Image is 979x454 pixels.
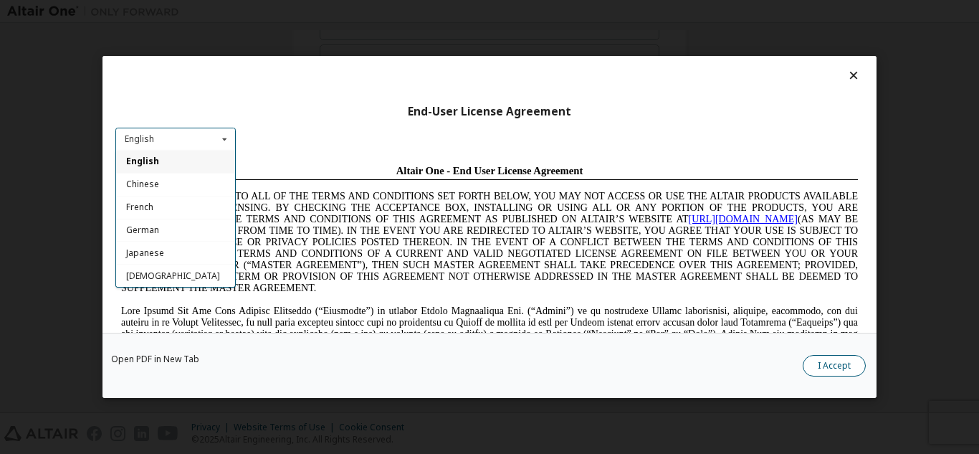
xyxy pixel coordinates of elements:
[126,247,164,259] span: Japanese
[126,270,220,282] span: [DEMOGRAPHIC_DATA]
[115,105,864,119] div: End-User License Agreement
[126,201,153,213] span: French
[6,32,742,134] span: IF YOU DO NOT AGREE TO ALL OF THE TERMS AND CONDITIONS SET FORTH BELOW, YOU MAY NOT ACCESS OR USE...
[111,355,199,364] a: Open PDF in New Tab
[281,6,468,17] span: Altair One - End User License Agreement
[803,355,866,377] button: I Accept
[125,135,154,143] div: English
[126,179,159,191] span: Chinese
[126,156,159,168] span: English
[126,224,159,236] span: German
[573,55,682,65] a: [URL][DOMAIN_NAME]
[6,146,742,249] span: Lore Ipsumd Sit Ame Cons Adipisc Elitseddo (“Eiusmodte”) in utlabor Etdolo Magnaaliqua Eni. (“Adm...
